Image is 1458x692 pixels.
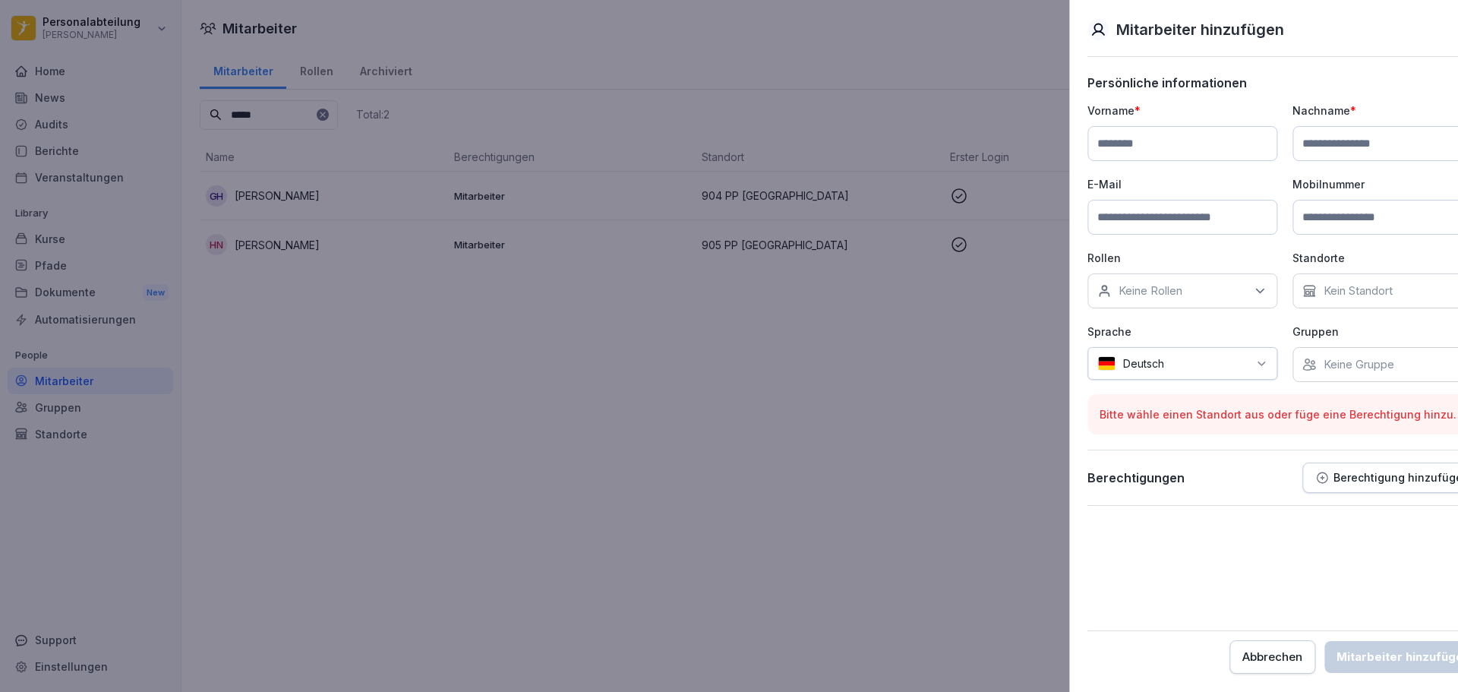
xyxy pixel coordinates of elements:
[1097,356,1116,371] img: de.svg
[1324,357,1394,372] p: Keine Gruppe
[1087,324,1277,340] p: Sprache
[1324,283,1393,299] p: Kein Standort
[1087,470,1185,485] p: Berechtigungen
[1087,250,1277,266] p: Rollen
[1229,640,1315,674] button: Abbrechen
[1087,103,1277,118] p: Vorname
[1116,18,1284,41] p: Mitarbeiter hinzufügen
[1119,283,1182,299] p: Keine Rollen
[1087,176,1277,192] p: E-Mail
[1087,347,1277,380] div: Deutsch
[1242,649,1302,665] div: Abbrechen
